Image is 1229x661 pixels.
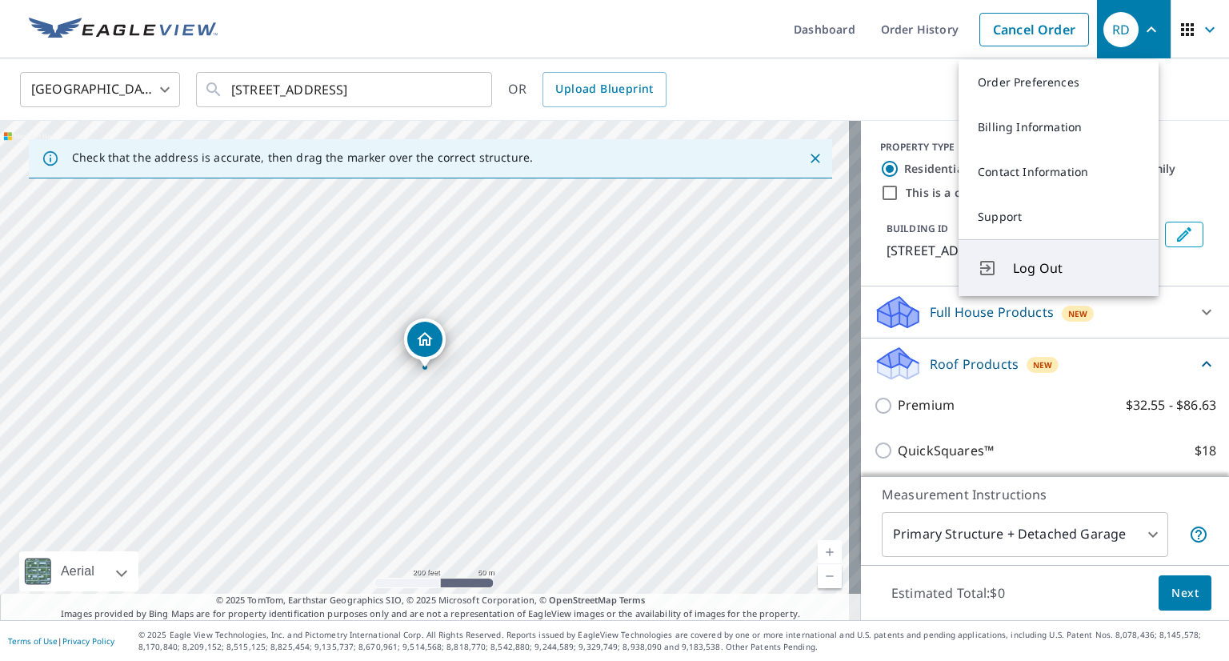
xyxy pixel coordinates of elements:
[1189,525,1208,544] span: Your report will include the primary structure and a detached garage if one exists.
[404,318,446,368] div: Dropped pin, building 1, Residential property, 338 DOUGLASDALE PT SE CALGARY AB T2Z3A3
[979,13,1089,46] a: Cancel Order
[887,222,948,235] p: BUILDING ID
[1068,307,1088,320] span: New
[1033,359,1053,371] span: New
[8,636,114,646] p: |
[930,302,1054,322] p: Full House Products
[880,140,1210,154] div: PROPERTY TYPE
[1159,575,1211,611] button: Next
[20,67,180,112] div: [GEOGRAPHIC_DATA]
[959,150,1159,194] a: Contact Information
[874,293,1216,331] div: Full House ProductsNew
[619,594,646,606] a: Terms
[1171,583,1199,603] span: Next
[959,60,1159,105] a: Order Preferences
[882,512,1168,557] div: Primary Structure + Detached Garage
[818,564,842,588] a: Current Level 17, Zoom Out
[8,635,58,647] a: Terms of Use
[555,79,653,99] span: Upload Blueprint
[818,540,842,564] a: Current Level 17, Zoom In
[959,194,1159,239] a: Support
[887,241,1159,260] p: [STREET_ADDRESS]
[231,67,459,112] input: Search by address or latitude-longitude
[906,185,1002,201] label: This is a complex
[72,150,533,165] p: Check that the address is accurate, then drag the marker over the correct structure.
[805,148,826,169] button: Close
[508,72,667,107] div: OR
[138,629,1221,653] p: © 2025 Eagle View Technologies, Inc. and Pictometry International Corp. All Rights Reserved. Repo...
[1126,395,1216,415] p: $32.55 - $86.63
[1195,441,1216,461] p: $18
[29,18,218,42] img: EV Logo
[549,594,616,606] a: OpenStreetMap
[898,395,955,415] p: Premium
[874,345,1216,383] div: Roof ProductsNew
[1013,258,1139,278] span: Log Out
[216,594,646,607] span: © 2025 TomTom, Earthstar Geographics SIO, © 2025 Microsoft Corporation, ©
[56,551,99,591] div: Aerial
[62,635,114,647] a: Privacy Policy
[1165,222,1203,247] button: Edit building 1
[1103,12,1139,47] div: RD
[879,575,1018,611] p: Estimated Total: $0
[882,485,1208,504] p: Measurement Instructions
[930,355,1019,374] p: Roof Products
[542,72,666,107] a: Upload Blueprint
[898,441,994,461] p: QuickSquares™
[959,239,1159,296] button: Log Out
[959,105,1159,150] a: Billing Information
[19,551,138,591] div: Aerial
[904,161,967,177] label: Residential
